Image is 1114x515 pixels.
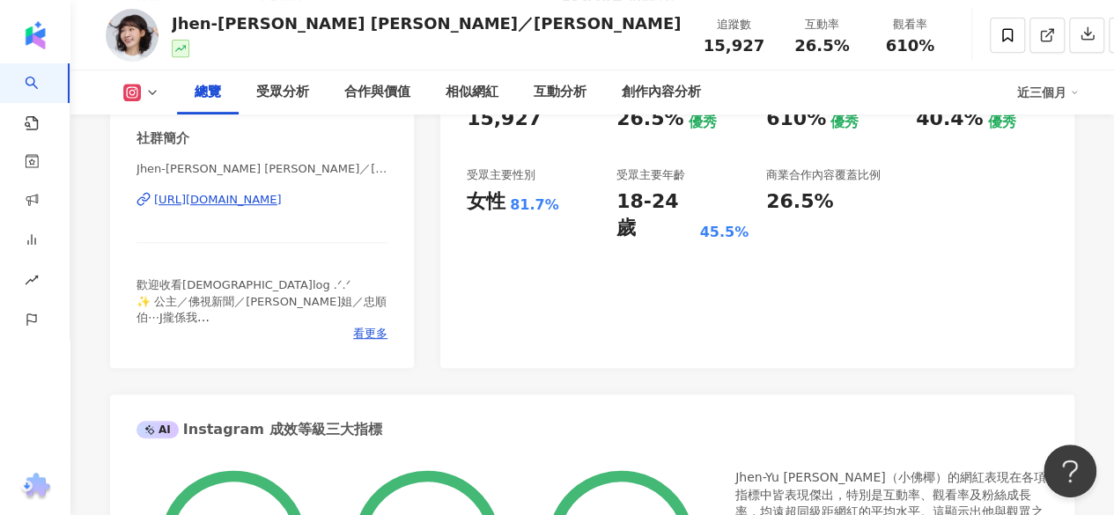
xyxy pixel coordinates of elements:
[25,262,39,302] span: rise
[1017,78,1079,107] div: 近三個月
[446,82,498,103] div: 相似網紅
[616,167,685,183] div: 受眾主要年齡
[876,16,943,33] div: 觀看率
[688,113,716,132] div: 優秀
[136,161,387,177] span: Jhen-[PERSON_NAME] [PERSON_NAME]／[PERSON_NAME] | jen_ifer_yu
[21,21,49,49] img: logo icon
[766,188,833,216] div: 26.5%
[622,82,701,103] div: 創作內容分析
[25,63,60,132] a: search
[106,9,159,62] img: KOL Avatar
[154,192,282,208] div: [URL][DOMAIN_NAME]
[18,473,53,501] img: chrome extension
[534,82,587,103] div: 互動分析
[616,106,683,133] div: 26.5%
[172,12,681,34] div: Jhen-[PERSON_NAME] [PERSON_NAME]／[PERSON_NAME]
[467,106,542,133] div: 15,927
[788,16,855,33] div: 互動率
[1044,445,1096,497] iframe: Help Scout Beacon - Open
[616,188,695,243] div: 18-24 歲
[830,113,859,132] div: 優秀
[256,82,309,103] div: 受眾分析
[136,129,189,148] div: 社群簡介
[794,37,849,55] span: 26.5%
[136,192,387,208] a: [URL][DOMAIN_NAME]
[467,167,535,183] div: 受眾主要性別
[885,37,934,55] span: 610%
[353,326,387,342] span: 看更多
[195,82,221,103] div: 總覽
[136,421,179,438] div: AI
[700,16,767,33] div: 追蹤數
[510,195,559,215] div: 81.7%
[916,106,983,133] div: 40.4%
[766,106,826,133] div: 610%
[136,420,381,439] div: Instagram 成效等級三大指標
[136,278,387,387] span: 歡迎收看[DEMOGRAPHIC_DATA]log .ᐟ.ᐟ ✨ 公主／佛視新聞／[PERSON_NAME]姐／忠順伯⋯J攏係我 🍰 生活／穿搭／開箱／唱歌／好好笑⋯珍的Color佛 🫶🏻 合作...
[987,113,1015,132] div: 優秀
[704,36,764,55] span: 15,927
[344,82,410,103] div: 合作與價值
[699,223,749,242] div: 45.5%
[467,188,505,216] div: 女性
[766,167,881,183] div: 商業合作內容覆蓋比例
